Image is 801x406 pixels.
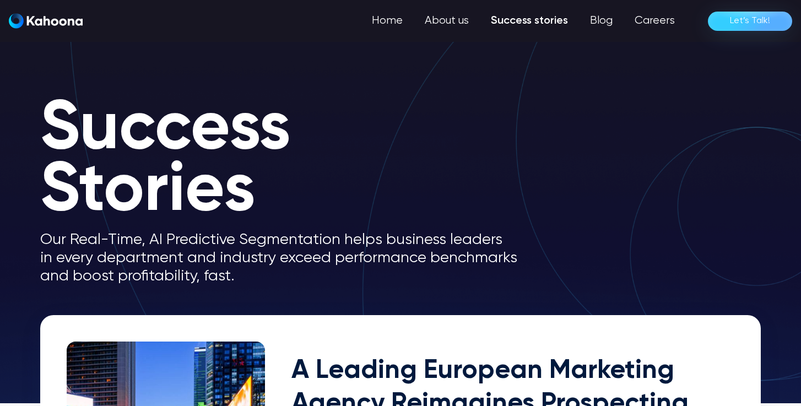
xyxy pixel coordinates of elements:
a: Let’s Talk! [708,12,792,31]
a: Home [361,10,414,32]
a: About us [414,10,480,32]
a: Blog [579,10,624,32]
h1: Success Stories [40,99,536,222]
img: Kahoona logo white [9,13,83,29]
a: home [9,13,83,29]
a: Careers [624,10,686,32]
a: Success stories [480,10,579,32]
div: Let’s Talk! [730,12,770,30]
p: Our Real-Time, AI Predictive Segmentation helps business leaders in every department and industry... [40,231,536,285]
